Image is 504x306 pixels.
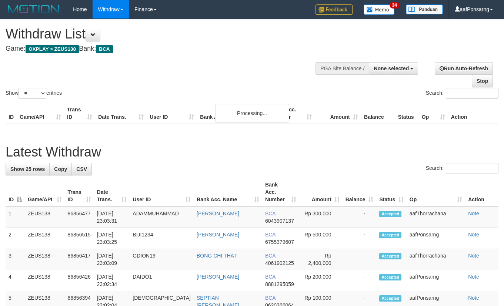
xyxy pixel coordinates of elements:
[94,206,130,228] td: [DATE] 23:03:31
[65,178,94,206] th: Trans ID: activate to sort column ascending
[197,211,239,216] a: [PERSON_NAME]
[369,62,418,75] button: None selected
[265,281,294,287] span: Copy 8881295059 to clipboard
[6,4,62,15] img: MOTION_logo.png
[316,4,353,15] img: Feedback.jpg
[299,228,343,249] td: Rp 500,000
[19,88,46,99] select: Showentries
[468,211,479,216] a: Note
[316,62,369,75] div: PGA Site Balance /
[448,103,498,124] th: Action
[6,206,25,228] td: 1
[265,218,294,224] span: Copy 6043907137 to clipboard
[406,4,443,14] img: panduan.png
[343,249,377,270] td: -
[343,178,377,206] th: Balance: activate to sort column ascending
[130,249,194,270] td: GDION19
[265,232,276,238] span: BCA
[343,228,377,249] td: -
[446,88,498,99] input: Search:
[265,239,294,245] span: Copy 6755379607 to clipboard
[6,249,25,270] td: 3
[6,27,328,41] h1: Withdraw List
[343,206,377,228] td: -
[435,62,493,75] a: Run Auto-Refresh
[6,103,17,124] th: ID
[468,253,479,259] a: Note
[374,65,409,71] span: None selected
[65,228,94,249] td: 86856515
[95,103,147,124] th: Date Trans.
[94,249,130,270] td: [DATE] 23:03:09
[426,88,498,99] label: Search:
[465,178,498,206] th: Action
[76,166,87,172] span: CSV
[379,295,401,302] span: Accepted
[343,270,377,291] td: -
[25,228,65,249] td: ZEUS138
[468,295,479,301] a: Note
[364,4,395,15] img: Button%20Memo.svg
[130,178,194,206] th: User ID: activate to sort column ascending
[26,45,79,53] span: OXPLAY > ZEUS138
[426,163,498,174] label: Search:
[64,103,95,124] th: Trans ID
[407,178,465,206] th: Op: activate to sort column ascending
[395,103,419,124] th: Status
[130,206,194,228] td: ADAMMUHAMMAD
[268,103,315,124] th: Bank Acc. Number
[446,163,498,174] input: Search:
[407,206,465,228] td: aafThorrachana
[265,253,276,259] span: BCA
[265,260,294,266] span: Copy 4061902125 to clipboard
[54,166,67,172] span: Copy
[379,253,401,259] span: Accepted
[197,253,237,259] a: BONG CHI THAT
[17,103,64,124] th: Game/API
[407,270,465,291] td: aafPonsarng
[25,270,65,291] td: ZEUS138
[468,232,479,238] a: Note
[6,270,25,291] td: 4
[94,178,130,206] th: Date Trans.: activate to sort column ascending
[472,75,493,87] a: Stop
[96,45,113,53] span: BCA
[71,163,92,175] a: CSV
[6,45,328,53] h4: Game: Bank:
[419,103,448,124] th: Op
[265,274,276,280] span: BCA
[6,145,498,159] h1: Latest Withdraw
[147,103,197,124] th: User ID
[265,211,276,216] span: BCA
[130,270,194,291] td: DAIDO1
[390,2,400,9] span: 34
[6,163,50,175] a: Show 25 rows
[25,178,65,206] th: Game/API: activate to sort column ascending
[65,270,94,291] td: 86856426
[6,88,62,99] label: Show entries
[376,178,406,206] th: Status: activate to sort column ascending
[379,274,401,280] span: Accepted
[6,178,25,206] th: ID: activate to sort column descending
[407,228,465,249] td: aafPonsarng
[379,232,401,238] span: Accepted
[299,206,343,228] td: Rp 300,000
[25,249,65,270] td: ZEUS138
[94,228,130,249] td: [DATE] 23:03:25
[49,163,72,175] a: Copy
[407,249,465,270] td: aafThorrachana
[25,206,65,228] td: ZEUS138
[194,178,262,206] th: Bank Acc. Name: activate to sort column ascending
[130,228,194,249] td: BIJI1234
[315,103,361,124] th: Amount
[299,249,343,270] td: Rp 2,400,000
[468,274,479,280] a: Note
[299,178,343,206] th: Amount: activate to sort column ascending
[265,295,276,301] span: BCA
[361,103,395,124] th: Balance
[215,104,289,122] div: Processing...
[94,270,130,291] td: [DATE] 23:02:34
[10,166,45,172] span: Show 25 rows
[262,178,299,206] th: Bank Acc. Number: activate to sort column ascending
[299,270,343,291] td: Rp 200,000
